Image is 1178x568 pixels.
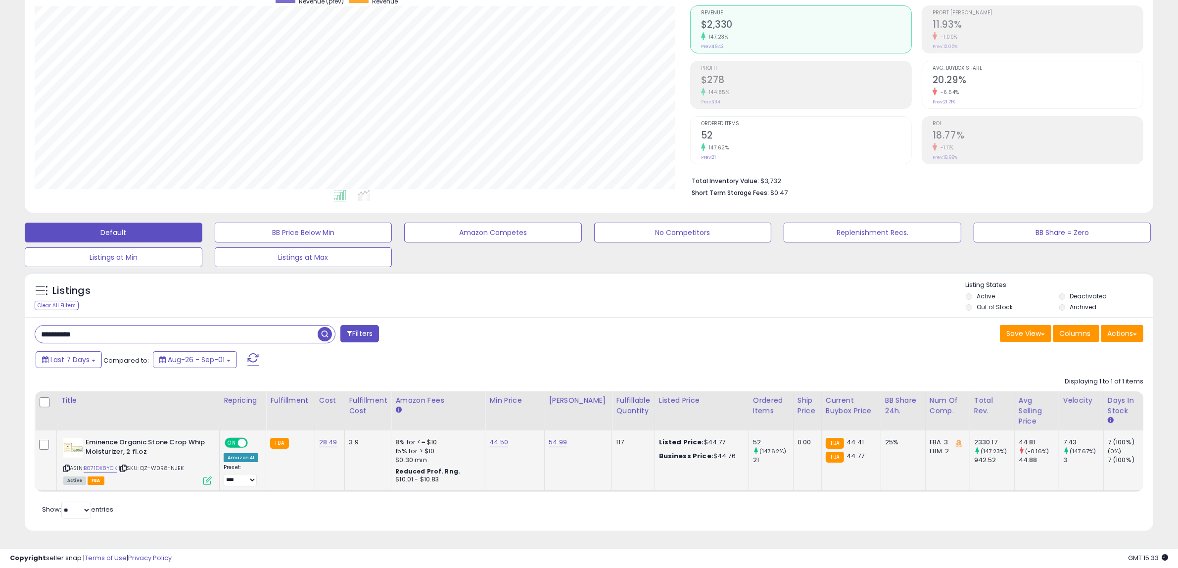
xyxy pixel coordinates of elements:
[52,284,91,298] h5: Listings
[616,395,650,416] div: Fulfillable Quantity
[1025,447,1049,455] small: (-0.16%)
[1108,447,1122,455] small: (0%)
[128,553,172,563] a: Privacy Policy
[10,554,172,563] div: seller snap | |
[885,395,921,416] div: BB Share 24h.
[977,303,1013,311] label: Out of Stock
[692,177,759,185] b: Total Inventory Value:
[616,438,647,447] div: 117
[1019,438,1059,447] div: 44.81
[1108,395,1144,416] div: Days In Stock
[1000,325,1051,342] button: Save View
[84,464,117,473] a: B071DX8YCK
[701,44,724,49] small: Prev: $943
[246,439,262,447] span: OFF
[1070,447,1096,455] small: (147.67%)
[701,10,911,16] span: Revenue
[395,447,477,456] div: 15% for > $10
[701,121,911,127] span: Ordered Items
[798,438,814,447] div: 0.00
[153,351,237,368] button: Aug-26 - Sep-01
[701,154,716,160] small: Prev: 21
[1063,438,1103,447] div: 7.43
[974,456,1014,465] div: 942.52
[974,395,1010,416] div: Total Rev.
[1019,456,1059,465] div: 44.88
[25,247,202,267] button: Listings at Min
[659,451,713,461] b: Business Price:
[63,476,86,485] span: All listings currently available for purchase on Amazon
[706,89,730,96] small: 144.85%
[215,223,392,242] button: BB Price Below Min
[753,438,793,447] div: 52
[784,223,961,242] button: Replenishment Recs.
[594,223,772,242] button: No Competitors
[701,130,911,143] h2: 52
[349,395,387,416] div: Fulfillment Cost
[974,438,1014,447] div: 2330.17
[933,66,1143,71] span: Avg. Buybox Share
[706,144,729,151] small: 147.62%
[977,292,995,300] label: Active
[1101,325,1143,342] button: Actions
[1019,395,1055,426] div: Avg Selling Price
[826,395,877,416] div: Current Buybox Price
[1063,456,1103,465] div: 3
[930,447,962,456] div: FBM: 2
[933,74,1143,88] h2: 20.29%
[1108,456,1148,465] div: 7 (100%)
[63,438,83,458] img: 41BsmTtsCAL._SL40_.jpg
[86,438,206,459] b: Eminence Organic Stone Crop Whip Moisturizer, 2 fl.oz
[937,144,954,151] small: -1.11%
[119,464,184,472] span: | SKU: QZ-W0R8-NJEK
[25,223,202,242] button: Default
[395,438,477,447] div: 8% for <= $10
[395,475,477,484] div: $10.01 - $10.83
[395,406,401,415] small: Amazon Fees.
[847,437,864,447] span: 44.41
[930,395,966,416] div: Num of Comp.
[404,223,582,242] button: Amazon Competes
[1108,416,1114,425] small: Days In Stock.
[1128,553,1168,563] span: 2025-09-9 15:33 GMT
[103,356,149,365] span: Compared to:
[933,154,957,160] small: Prev: 18.98%
[88,476,104,485] span: FBA
[826,438,844,449] small: FBA
[933,44,957,49] small: Prev: 12.05%
[1070,303,1097,311] label: Archived
[395,395,481,406] div: Amazon Fees
[489,395,540,406] div: Min Price
[701,99,720,105] small: Prev: $114
[933,130,1143,143] h2: 18.77%
[753,456,793,465] div: 21
[1070,292,1107,300] label: Deactivated
[61,395,215,406] div: Title
[659,438,741,447] div: $44.77
[63,438,212,484] div: ASIN:
[319,437,337,447] a: 28.49
[933,121,1143,127] span: ROI
[224,464,258,486] div: Preset:
[692,174,1136,186] li: $3,732
[549,437,567,447] a: 54.99
[270,395,310,406] div: Fulfillment
[224,453,258,462] div: Amazon AI
[1065,377,1143,386] div: Displaying 1 to 1 of 1 items
[226,439,238,447] span: ON
[937,89,959,96] small: -6.54%
[50,355,90,365] span: Last 7 Days
[215,247,392,267] button: Listings at Max
[826,452,844,463] small: FBA
[759,447,786,455] small: (147.62%)
[798,395,817,416] div: Ship Price
[701,66,911,71] span: Profit
[981,447,1007,455] small: (147.23%)
[85,553,127,563] a: Terms of Use
[489,437,508,447] a: 44.50
[885,438,918,447] div: 25%
[168,355,225,365] span: Aug-26 - Sep-01
[937,33,958,41] small: -1.00%
[42,505,113,514] span: Show: entries
[35,301,79,310] div: Clear All Filters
